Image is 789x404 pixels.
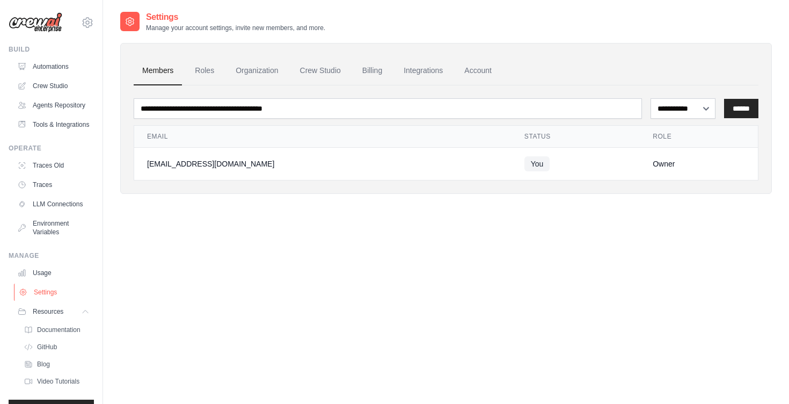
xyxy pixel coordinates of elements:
[134,56,182,85] a: Members
[19,357,94,372] a: Blog
[14,284,95,301] a: Settings
[13,97,94,114] a: Agents Repository
[13,303,94,320] button: Resources
[134,126,512,148] th: Email
[146,11,325,24] h2: Settings
[512,126,640,148] th: Status
[37,377,79,386] span: Video Tutorials
[13,264,94,282] a: Usage
[640,126,758,148] th: Role
[456,56,500,85] a: Account
[13,58,94,75] a: Automations
[19,322,94,337] a: Documentation
[227,56,287,85] a: Organization
[37,343,57,351] span: GitHub
[395,56,451,85] a: Integrations
[13,77,94,95] a: Crew Studio
[37,326,81,334] span: Documentation
[37,360,50,369] span: Blog
[186,56,223,85] a: Roles
[19,340,94,355] a: GitHub
[147,158,499,169] div: [EMAIL_ADDRESS][DOMAIN_NAME]
[13,215,94,241] a: Environment Variables
[653,158,745,169] div: Owner
[9,144,94,153] div: Operate
[19,374,94,389] a: Video Tutorials
[13,176,94,193] a: Traces
[524,156,550,171] span: You
[13,196,94,213] a: LLM Connections
[9,12,62,33] img: Logo
[354,56,391,85] a: Billing
[13,116,94,133] a: Tools & Integrations
[9,251,94,260] div: Manage
[291,56,349,85] a: Crew Studio
[146,24,325,32] p: Manage your account settings, invite new members, and more.
[9,45,94,54] div: Build
[13,157,94,174] a: Traces Old
[33,307,63,316] span: Resources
